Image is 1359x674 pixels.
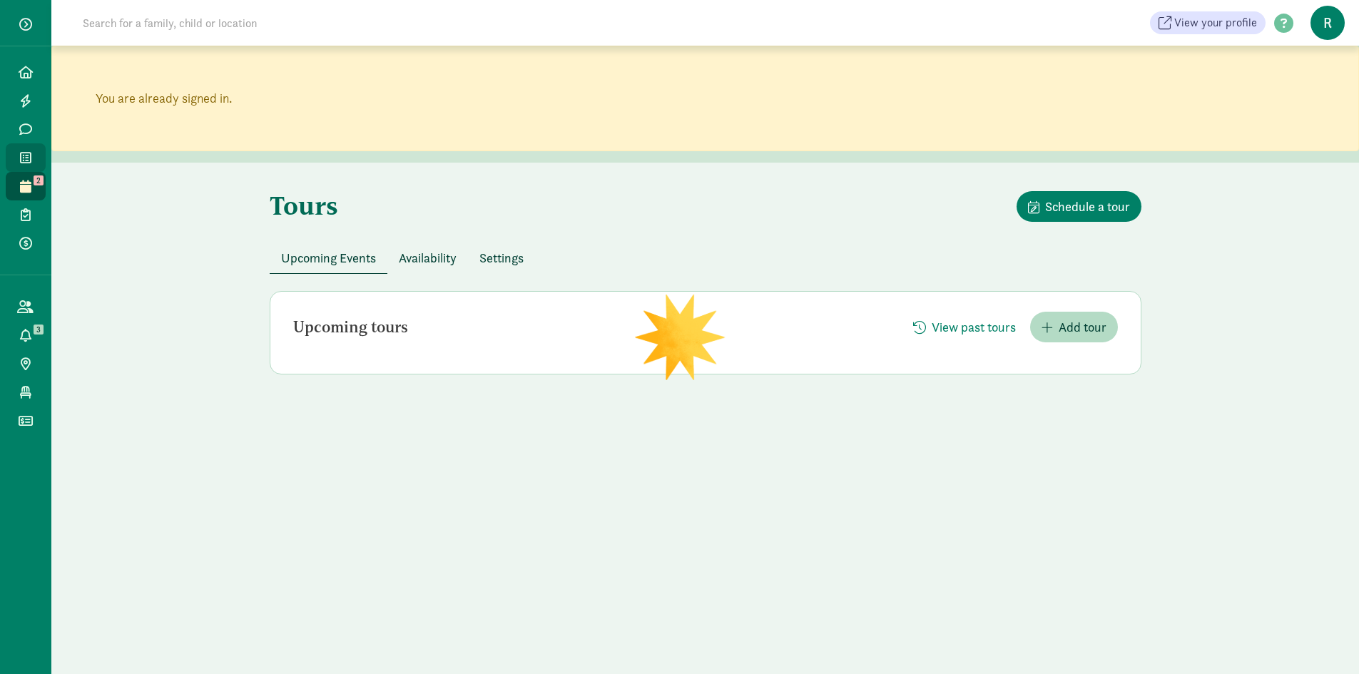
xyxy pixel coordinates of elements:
[1150,11,1266,34] a: View your profile
[1059,317,1106,337] span: Add tour
[34,175,44,185] span: 2
[902,312,1027,342] button: View past tours
[74,9,474,37] input: Search for a family, child or location
[387,242,468,273] button: Availability
[73,68,1337,129] p: You are already signed in.
[1045,197,1130,216] span: Schedule a tour
[902,320,1027,336] a: View past tours
[270,242,387,273] button: Upcoming Events
[479,248,524,267] span: Settings
[1017,191,1141,222] button: Schedule a tour
[270,191,338,220] h1: Tours
[34,325,44,335] span: 3
[1310,6,1345,40] span: R
[1030,312,1118,342] button: Add tour
[468,242,535,273] button: Settings
[1288,606,1359,674] iframe: Chat Widget
[399,248,457,267] span: Availability
[281,248,376,267] span: Upcoming Events
[6,172,46,200] a: 2
[6,321,46,349] a: 3
[293,319,408,336] h2: Upcoming tours
[1174,14,1257,31] span: View your profile
[932,317,1016,337] span: View past tours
